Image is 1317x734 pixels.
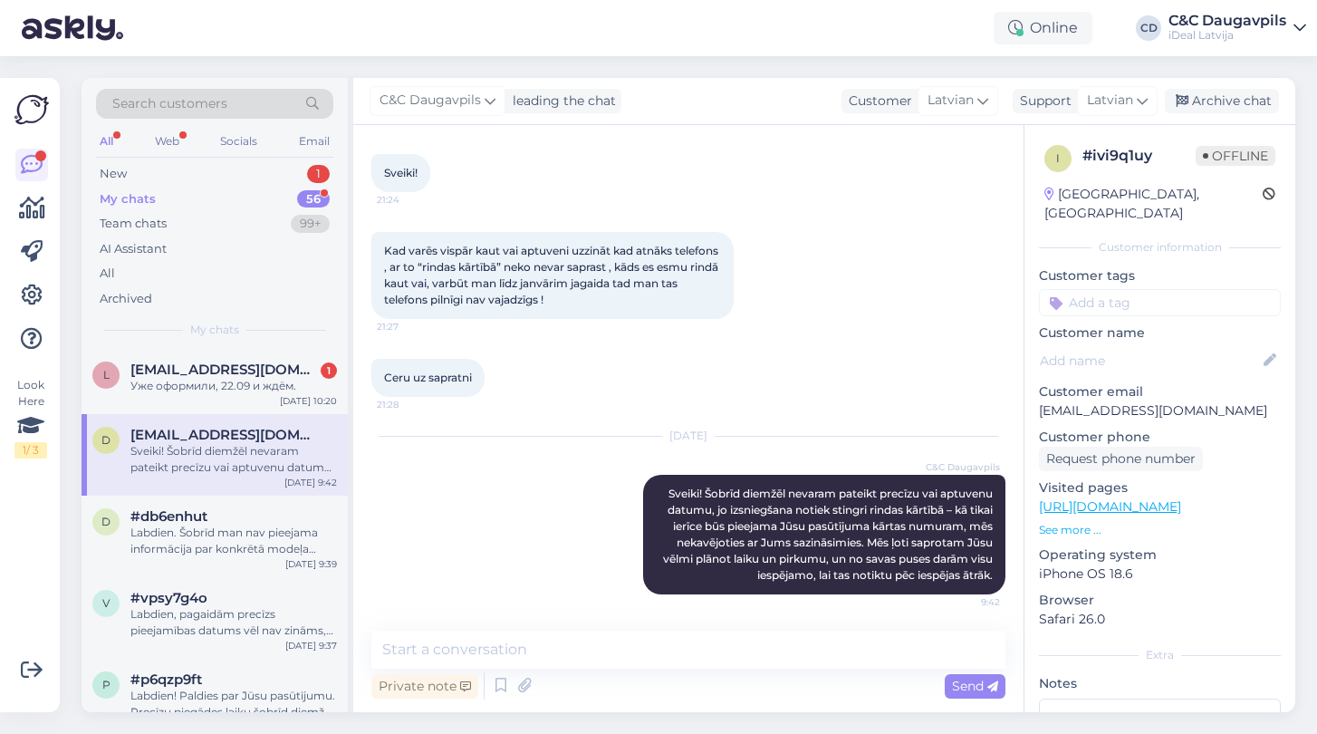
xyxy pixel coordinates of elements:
div: Look Here [14,377,47,459]
div: Email [295,130,333,153]
span: v [102,596,110,610]
div: Online [994,12,1092,44]
div: CD [1136,15,1161,41]
div: Labdien. Šobrīd man nav pieejama informācija par konkrētā modeļa pieejamību t/c Spice veikalā, tā... [130,525,337,557]
p: Customer name [1039,324,1281,343]
div: Labdien, pagaidām precīzs pieejamības datums vēl nav zināms, bet, ja vēlaties, varam noformēt pri... [130,606,337,639]
span: 21:24 [377,193,445,207]
a: [URL][DOMAIN_NAME] [1039,498,1181,515]
div: [DATE] 9:37 [285,639,337,652]
span: #vpsy7g4o [130,590,207,606]
span: Ceru uz sapratni [384,371,472,384]
div: AI Assistant [100,240,167,258]
span: Latvian [1087,91,1133,111]
span: p [102,678,111,691]
div: Support [1013,92,1072,111]
div: [GEOGRAPHIC_DATA], [GEOGRAPHIC_DATA] [1044,185,1263,223]
div: Web [151,130,183,153]
div: Extra [1039,647,1281,663]
span: C&C Daugavpils [926,460,1000,474]
span: #p6qzp9ft [130,671,202,688]
p: Browser [1039,591,1281,610]
div: Sveiki! Šobrīd diemžēl nevaram pateikt precīzu vai aptuvenu datumu, jo izsniegšana notiek stingri... [130,443,337,476]
input: Add a tag [1039,289,1281,316]
span: Kad varēs vispār kaut vai aptuveni uzzināt kad atnāks telefons , ar to “rindas kārtībā” neko neva... [384,244,721,306]
p: Visited pages [1039,478,1281,497]
div: iDeal Latvija [1168,28,1286,43]
span: 21:27 [377,320,445,333]
div: Private note [371,674,478,699]
span: Sveiki! [384,166,418,179]
span: lenok207@inbox.lv [130,362,319,378]
input: Add name [1040,351,1260,371]
div: All [96,130,117,153]
span: Sveiki! Šobrīd diemžēl nevaram pateikt precīzu vai aptuvenu datumu, jo izsniegšana notiek stingri... [663,487,995,582]
p: Customer tags [1039,266,1281,285]
div: [DATE] 9:42 [284,476,337,489]
span: Send [952,678,998,694]
p: iPhone OS 18.6 [1039,565,1281,584]
p: Customer phone [1039,428,1281,447]
div: Request phone number [1039,447,1203,471]
div: 1 [307,165,330,183]
p: Operating system [1039,546,1281,565]
span: d [101,433,111,447]
div: [DATE] 10:20 [280,394,337,408]
div: 99+ [291,215,330,233]
span: Search customers [112,94,227,113]
div: All [100,265,115,283]
div: Labdien! Paldies par Jūsu pasūtījumu. Precīzu piegādes laiku šobrīd diemžēl nevaram apstiprināt, ... [130,688,337,720]
div: [DATE] [371,428,1005,444]
span: l [103,368,110,381]
span: danielvolchok2003@gmail.com [130,427,319,443]
img: Askly Logo [14,92,49,127]
p: Notes [1039,674,1281,693]
span: d [101,515,111,528]
div: Уже оформили, 22.09 и ждём. [130,378,337,394]
span: My chats [190,322,239,338]
span: Offline [1196,146,1275,166]
div: Archived [100,290,152,308]
div: [DATE] 9:39 [285,557,337,571]
div: 56 [297,190,330,208]
span: 9:42 [932,595,1000,609]
span: i [1056,151,1060,165]
div: 1 [321,362,337,379]
div: New [100,165,127,183]
div: C&C Daugavpils [1168,14,1286,28]
div: # ivi9q1uy [1082,145,1196,167]
div: 1 / 3 [14,442,47,459]
span: 21:28 [377,398,445,411]
span: Latvian [928,91,974,111]
div: Customer information [1039,239,1281,256]
p: Customer email [1039,382,1281,401]
div: Customer [841,92,912,111]
span: #db6enhut [130,508,207,525]
div: Archive chat [1165,89,1279,113]
div: Team chats [100,215,167,233]
span: C&C Daugavpils [380,91,481,111]
a: C&C DaugavpilsiDeal Latvija [1168,14,1306,43]
div: leading the chat [505,92,616,111]
p: Safari 26.0 [1039,610,1281,629]
div: My chats [100,190,156,208]
p: See more ... [1039,522,1281,538]
p: [EMAIL_ADDRESS][DOMAIN_NAME] [1039,401,1281,420]
div: Socials [216,130,261,153]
